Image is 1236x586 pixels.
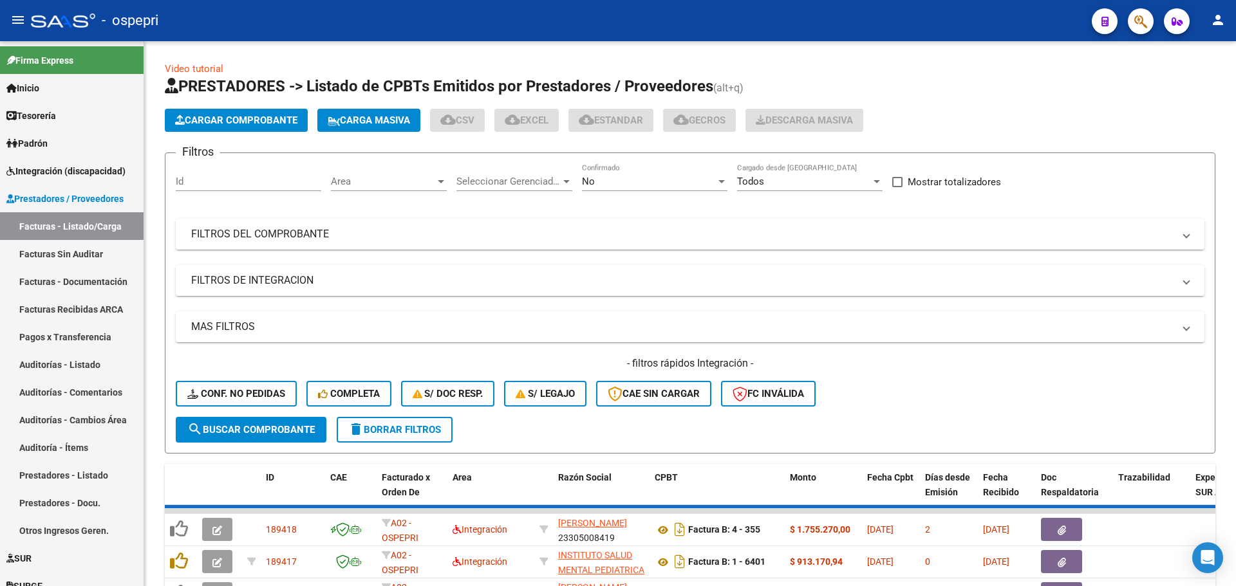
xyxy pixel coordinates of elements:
[176,143,220,161] h3: Filtros
[317,109,420,132] button: Carga Masiva
[261,464,325,520] datatable-header-cell: ID
[790,472,816,482] span: Monto
[1192,542,1223,573] div: Open Intercom Messenger
[187,421,203,437] mat-icon: search
[175,114,297,126] span: Cargar Comprobante
[176,311,1204,342] mat-expansion-panel-header: MAS FILTROS
[453,472,472,482] span: Area
[191,273,1174,288] mat-panel-title: FILTROS DE INTEGRACION
[328,114,410,126] span: Carga Masiva
[673,114,726,126] span: Gecros
[1118,472,1170,482] span: Trazabilidad
[862,464,920,520] datatable-header-cell: Fecha Cpbt
[688,525,760,535] strong: Factura B: 4 - 355
[582,176,595,187] span: No
[191,320,1174,334] mat-panel-title: MAS FILTROS
[382,550,418,575] span: A02 - OSPEPRI
[579,114,643,126] span: Estandar
[330,472,347,482] span: CAE
[983,556,1009,567] span: [DATE]
[382,518,418,543] span: A02 - OSPEPRI
[6,551,32,565] span: SUR
[558,516,644,543] div: 23305008419
[505,114,548,126] span: EXCEL
[187,388,285,399] span: Conf. no pedidas
[650,464,785,520] datatable-header-cell: CPBT
[790,556,843,567] strong: $ 913.170,94
[102,6,158,35] span: - ospepri
[337,417,453,443] button: Borrar Filtros
[1113,464,1190,520] datatable-header-cell: Trazabilidad
[453,556,507,567] span: Integración
[671,551,688,572] i: Descargar documento
[6,136,48,151] span: Padrón
[165,77,713,95] span: PRESTADORES -> Listado de CPBTs Emitidos por Prestadores / Proveedores
[908,174,1001,190] span: Mostrar totalizadores
[191,227,1174,241] mat-panel-title: FILTROS DEL COMPROBANTE
[558,518,627,528] span: [PERSON_NAME]
[6,192,124,206] span: Prestadores / Proveedores
[867,472,913,482] span: Fecha Cpbt
[440,114,474,126] span: CSV
[318,388,380,399] span: Completa
[176,381,297,407] button: Conf. no pedidas
[925,524,930,535] span: 2
[663,109,736,132] button: Gecros
[306,381,391,407] button: Completa
[671,519,688,540] i: Descargar documento
[447,464,534,520] datatable-header-cell: Area
[756,114,853,126] span: Descarga Masiva
[568,109,653,132] button: Estandar
[6,53,73,68] span: Firma Express
[867,524,894,535] span: [DATE]
[6,164,126,178] span: Integración (discapacidad)
[1036,464,1113,520] datatable-header-cell: Doc Respaldatoria
[165,109,308,132] button: Cargar Comprobante
[790,524,850,535] strong: $ 1.755.270,00
[176,417,326,443] button: Buscar Comprobante
[331,176,435,187] span: Area
[413,388,483,399] span: S/ Doc Resp.
[325,464,377,520] datatable-header-cell: CAE
[504,381,586,407] button: S/ legajo
[6,81,39,95] span: Inicio
[925,556,930,567] span: 0
[348,421,364,437] mat-icon: delete
[430,109,485,132] button: CSV
[925,472,970,497] span: Días desde Emisión
[377,464,447,520] datatable-header-cell: Facturado x Orden De
[176,219,1204,250] mat-expansion-panel-header: FILTROS DEL COMPROBANTE
[745,109,863,132] button: Descarga Masiva
[382,472,430,497] span: Facturado x Orden De
[745,109,863,132] app-download-masive: Descarga masiva de comprobantes (adjuntos)
[453,524,507,535] span: Integración
[505,112,520,127] mat-icon: cloud_download
[266,524,297,535] span: 189418
[1041,472,1099,497] span: Doc Respaldatoria
[688,557,765,567] strong: Factura B: 1 - 6401
[721,381,816,407] button: FC Inválida
[1210,12,1226,28] mat-icon: person
[553,464,650,520] datatable-header-cell: Razón Social
[558,548,644,575] div: 30714821330
[579,112,594,127] mat-icon: cloud_download
[920,464,978,520] datatable-header-cell: Días desde Emisión
[516,388,575,399] span: S/ legajo
[558,472,612,482] span: Razón Social
[440,112,456,127] mat-icon: cloud_download
[401,381,495,407] button: S/ Doc Resp.
[655,472,678,482] span: CPBT
[983,472,1019,497] span: Fecha Recibido
[608,388,700,399] span: CAE SIN CARGAR
[176,265,1204,296] mat-expansion-panel-header: FILTROS DE INTEGRACION
[165,63,223,75] a: Video tutorial
[187,424,315,435] span: Buscar Comprobante
[10,12,26,28] mat-icon: menu
[266,556,297,567] span: 189417
[176,356,1204,371] h4: - filtros rápidos Integración -
[867,556,894,567] span: [DATE]
[348,424,441,435] span: Borrar Filtros
[733,388,804,399] span: FC Inválida
[494,109,559,132] button: EXCEL
[673,112,689,127] mat-icon: cloud_download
